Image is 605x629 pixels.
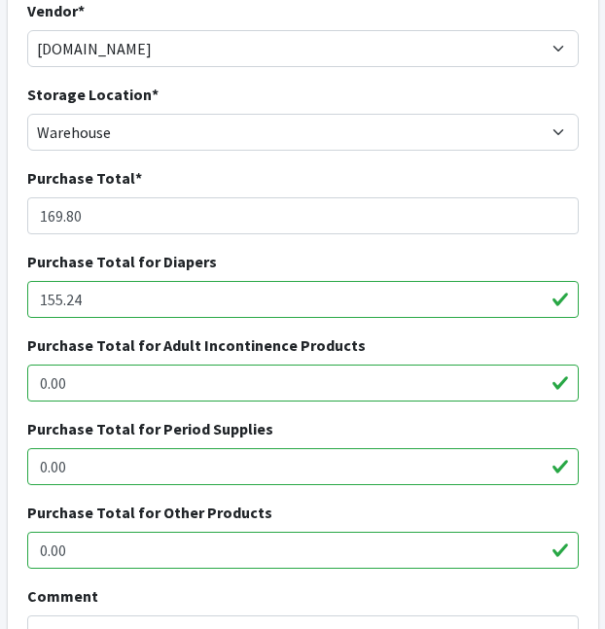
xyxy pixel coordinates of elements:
label: Purchase Total for Diapers [27,250,217,273]
abbr: required [152,85,159,104]
label: Comment [27,584,98,608]
label: Purchase Total [27,166,142,190]
label: Storage Location [27,83,159,106]
abbr: required [135,168,142,188]
label: Purchase Total for Other Products [27,501,272,524]
label: Purchase Total for Adult Incontinence Products [27,333,366,357]
label: Purchase Total for Period Supplies [27,417,273,440]
abbr: required [78,1,85,20]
